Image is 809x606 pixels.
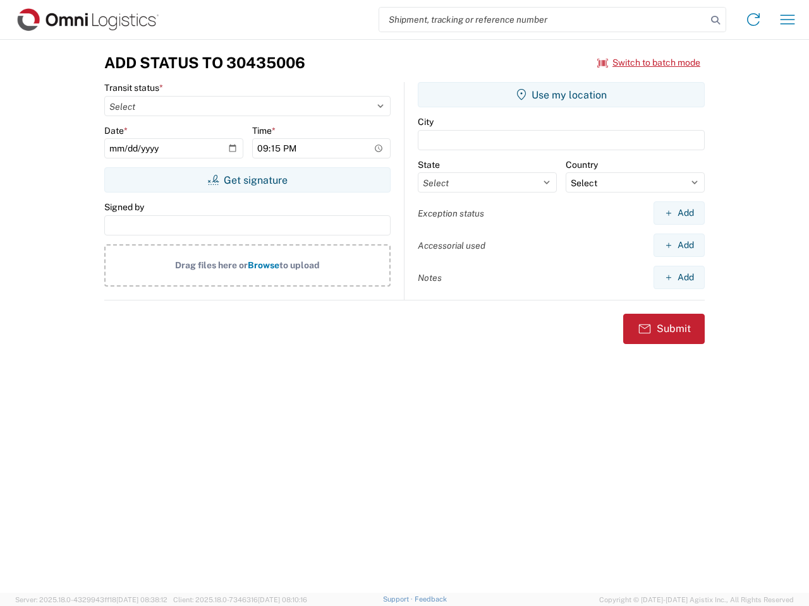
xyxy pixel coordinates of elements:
[104,167,391,193] button: Get signature
[566,159,598,170] label: Country
[383,595,415,603] a: Support
[654,201,705,225] button: Add
[418,208,484,219] label: Exception status
[15,596,167,603] span: Server: 2025.18.0-4329943ff18
[258,596,307,603] span: [DATE] 08:10:16
[418,116,434,128] label: City
[654,234,705,257] button: Add
[418,159,440,170] label: State
[104,82,163,93] label: Transit status
[175,260,248,270] span: Drag files here or
[415,595,447,603] a: Feedback
[116,596,167,603] span: [DATE] 08:38:12
[104,201,144,213] label: Signed by
[418,82,705,107] button: Use my location
[279,260,320,270] span: to upload
[418,240,485,251] label: Accessorial used
[379,8,707,32] input: Shipment, tracking or reference number
[104,125,128,136] label: Date
[418,272,442,283] label: Notes
[173,596,307,603] span: Client: 2025.18.0-7346316
[597,52,700,73] button: Switch to batch mode
[599,594,794,605] span: Copyright © [DATE]-[DATE] Agistix Inc., All Rights Reserved
[104,54,305,72] h3: Add Status to 30435006
[654,266,705,289] button: Add
[248,260,279,270] span: Browse
[252,125,276,136] label: Time
[623,314,705,344] button: Submit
